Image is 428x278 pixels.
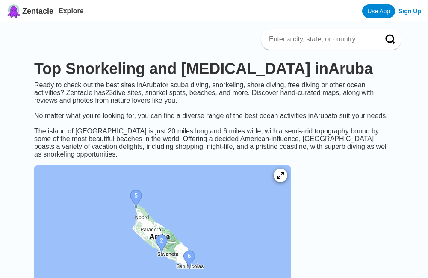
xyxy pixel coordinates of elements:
h1: Top Snorkeling and [MEDICAL_DATA] in Aruba [34,60,394,78]
a: Sign Up [398,8,421,15]
a: Use App [362,4,395,18]
img: Zentacle logo [7,4,21,18]
input: Enter a city, state, or country [268,35,373,44]
a: Explore [59,7,84,15]
a: Zentacle logoZentacle [7,4,53,18]
span: Zentacle [22,7,53,16]
div: Ready to check out the best sites in Aruba for scuba diving, snorkeling, shore diving, free divin... [27,81,401,127]
div: The island of [GEOGRAPHIC_DATA] is just 20 miles long and 6 miles wide, with a semi-arid topograp... [27,127,401,158]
